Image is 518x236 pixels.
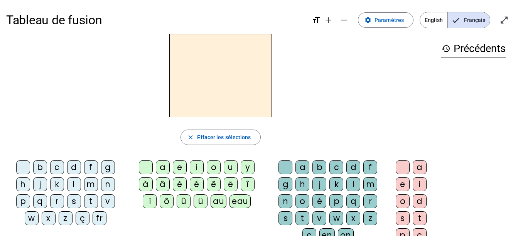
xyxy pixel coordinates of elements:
div: au [211,194,226,208]
div: x [42,211,56,225]
div: r [363,194,377,208]
button: Entrer en plein écran [496,12,512,28]
div: t [295,211,309,225]
div: n [101,177,115,191]
mat-icon: remove [339,15,349,25]
div: eau [229,194,251,208]
mat-icon: close [187,134,194,141]
div: w [329,211,343,225]
div: z [363,211,377,225]
div: è [173,177,187,191]
div: f [363,160,377,174]
div: s [396,211,410,225]
mat-icon: add [324,15,333,25]
span: Paramètres [375,15,404,25]
h3: Précédents [441,40,506,57]
div: fr [93,211,106,225]
div: q [346,194,360,208]
span: Français [448,12,490,28]
div: ï [143,194,157,208]
div: q [33,194,47,208]
div: a [156,160,170,174]
div: l [346,177,360,191]
div: k [329,177,343,191]
div: x [346,211,360,225]
div: v [101,194,115,208]
h1: Tableau de fusion [6,8,305,32]
div: ü [194,194,208,208]
div: j [33,177,47,191]
div: c [329,160,343,174]
div: e [173,160,187,174]
div: m [363,177,377,191]
div: j [312,177,326,191]
div: o [207,160,221,174]
div: a [413,160,427,174]
button: Augmenter la taille de la police [321,12,336,28]
div: â [156,177,170,191]
div: d [413,194,427,208]
button: Diminuer la taille de la police [336,12,352,28]
div: o [396,194,410,208]
div: î [241,177,255,191]
div: p [329,194,343,208]
div: v [312,211,326,225]
div: s [67,194,81,208]
div: r [50,194,64,208]
div: ô [160,194,174,208]
div: a [295,160,309,174]
div: p [16,194,30,208]
span: English [420,12,447,28]
div: d [346,160,360,174]
div: h [295,177,309,191]
div: i [413,177,427,191]
div: à [139,177,153,191]
mat-icon: open_in_full [499,15,509,25]
div: g [278,177,292,191]
div: h [16,177,30,191]
div: é [190,177,204,191]
div: ç [76,211,89,225]
div: t [413,211,427,225]
div: e [396,177,410,191]
div: f [84,160,98,174]
div: o [295,194,309,208]
div: w [25,211,39,225]
mat-icon: format_size [312,15,321,25]
div: y [241,160,255,174]
div: k [50,177,64,191]
button: Effacer les sélections [181,130,260,145]
div: ê [207,177,221,191]
div: t [84,194,98,208]
div: ë [224,177,238,191]
div: z [59,211,73,225]
div: i [190,160,204,174]
div: û [177,194,191,208]
div: m [84,177,98,191]
mat-button-toggle-group: Language selection [420,12,490,28]
div: l [67,177,81,191]
div: g [101,160,115,174]
mat-icon: settings [364,17,371,24]
span: Effacer les sélections [197,133,251,142]
div: é [312,194,326,208]
div: n [278,194,292,208]
mat-icon: history [441,44,451,53]
div: d [67,160,81,174]
div: b [312,160,326,174]
div: b [33,160,47,174]
button: Paramètres [358,12,413,28]
div: c [50,160,64,174]
div: u [224,160,238,174]
div: s [278,211,292,225]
